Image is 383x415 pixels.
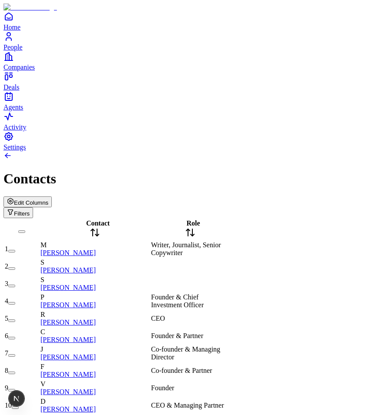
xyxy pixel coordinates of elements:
span: Founder & Chief Investment Officer [151,293,204,309]
span: Deals [3,83,19,91]
span: Activity [3,123,26,131]
span: 2 [5,262,8,270]
a: Agents [3,91,380,111]
a: [PERSON_NAME] [40,266,96,274]
span: 8 [5,367,8,374]
div: C [40,328,149,336]
span: Edit Columns [14,199,48,206]
span: 5 [5,315,8,322]
span: Settings [3,143,26,151]
span: Writer, Journalist, Senior Copywriter [151,241,221,256]
div: P [40,293,149,301]
a: [PERSON_NAME] [40,336,96,343]
span: CEO & Managing Partner [151,402,224,409]
span: Home [3,23,20,31]
span: Companies [3,63,35,71]
button: Open natural language filter [3,207,33,218]
span: People [3,43,23,51]
a: [PERSON_NAME] [40,301,96,309]
a: Home [3,11,380,31]
a: [PERSON_NAME] [40,319,96,326]
div: S [40,259,149,266]
div: M [40,241,149,249]
span: Role [186,219,200,227]
span: 3 [5,280,8,287]
a: [PERSON_NAME] [40,405,96,413]
div: Open natural language filter [3,207,380,218]
span: 6 [5,332,8,339]
a: Activity [3,111,380,131]
span: Co-founder & Partner [151,367,212,374]
span: 4 [5,297,8,305]
a: [PERSON_NAME] [40,388,96,395]
h1: Contacts [3,171,380,187]
a: Settings [3,131,380,151]
div: V [40,380,149,388]
a: [PERSON_NAME] [40,249,96,256]
span: 1 [5,245,8,252]
div: D [40,398,149,405]
span: 9 [5,384,8,392]
span: CEO [151,315,165,322]
a: [PERSON_NAME] [40,371,96,378]
a: [PERSON_NAME] [40,284,96,291]
span: Founder [151,384,174,392]
div: R [40,311,149,319]
span: Contact [86,219,110,227]
a: Deals [3,71,380,91]
div: F [40,363,149,371]
span: 10 [5,402,12,409]
a: People [3,31,380,51]
span: Co-founder & Managing Director [151,345,220,361]
span: Founder & Partner [151,332,203,339]
a: Companies [3,51,380,71]
span: Agents [3,103,23,111]
div: J [40,345,149,353]
a: [PERSON_NAME] [40,353,96,361]
div: S [40,276,149,284]
img: Item Brain Logo [3,3,57,11]
span: 7 [5,349,8,357]
button: Edit Columns [3,196,52,207]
